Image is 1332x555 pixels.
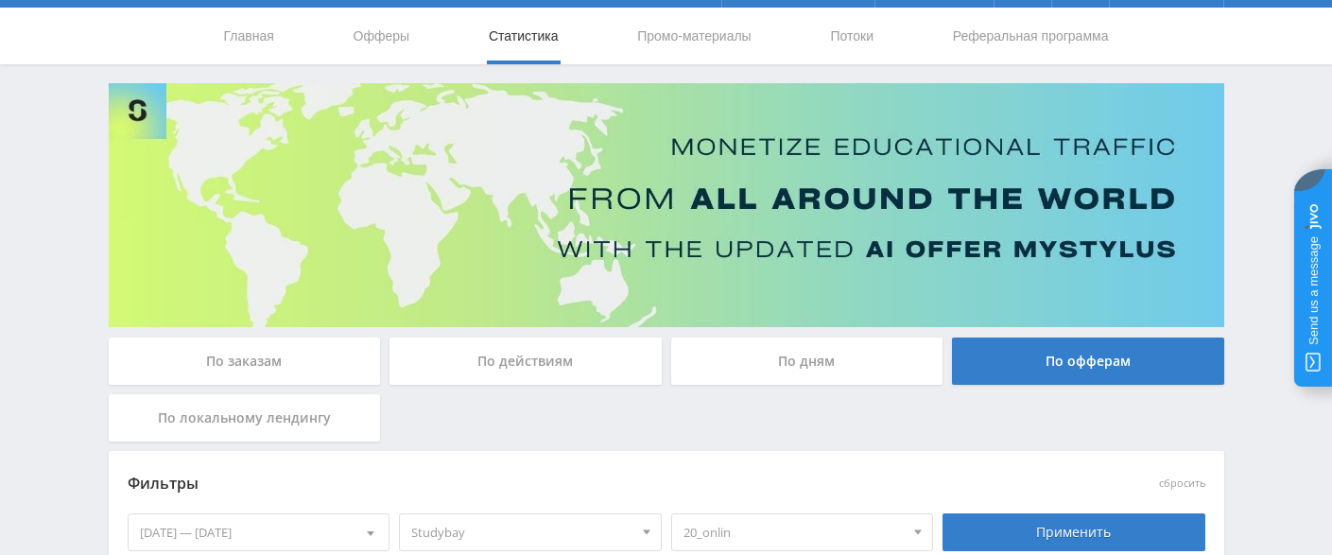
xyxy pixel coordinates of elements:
[389,338,662,385] div: По действиям
[1159,477,1205,490] button: сбросить
[487,8,561,64] a: Статистика
[109,83,1224,327] img: Banner
[951,8,1111,64] a: Реферальная программа
[683,514,905,550] span: 20_onlin
[129,514,389,550] div: [DATE] — [DATE]
[671,338,943,385] div: По дням
[952,338,1224,385] div: По офферам
[222,8,276,64] a: Главная
[828,8,875,64] a: Потоки
[943,513,1205,551] div: Применить
[411,514,632,550] span: Studybay
[109,394,381,442] div: По локальному лендингу
[352,8,412,64] a: Офферы
[635,8,752,64] a: Промо-материалы
[109,338,381,385] div: По заказам
[128,470,934,498] div: Фильтры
